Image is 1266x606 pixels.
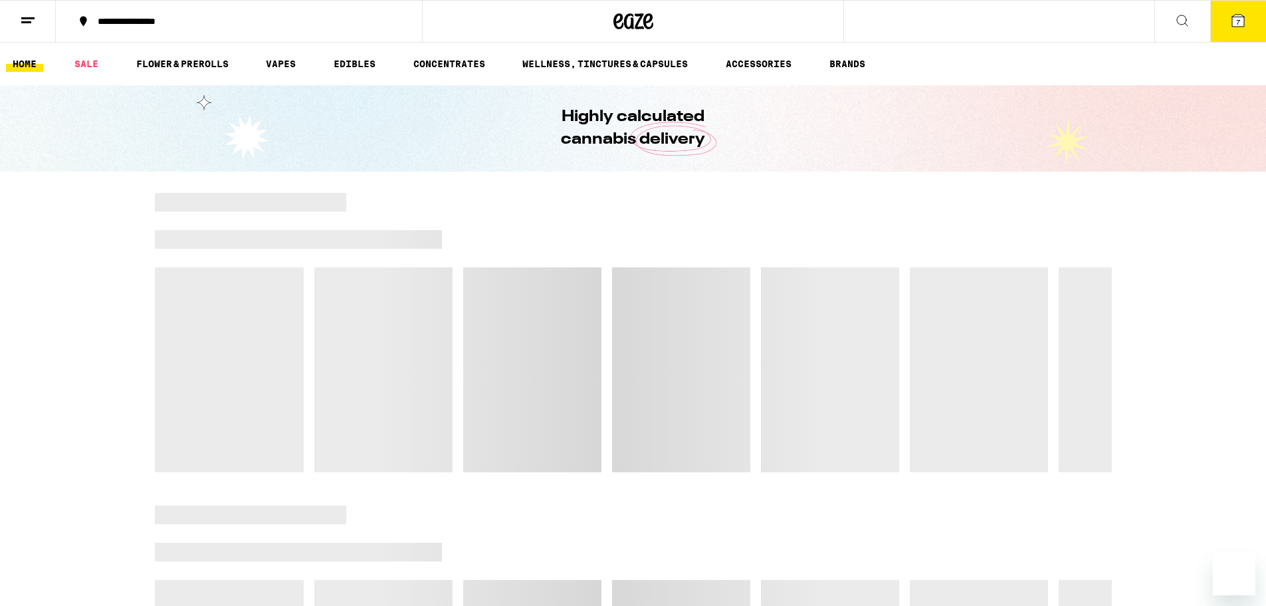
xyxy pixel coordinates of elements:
a: WELLNESS, TINCTURES & CAPSULES [516,56,694,72]
a: FLOWER & PREROLLS [130,56,235,72]
iframe: Button to launch messaging window [1213,553,1255,595]
span: 7 [1236,18,1240,26]
a: SALE [68,56,105,72]
a: VAPES [259,56,302,72]
button: 7 [1210,1,1266,42]
a: HOME [6,56,43,72]
a: CONCENTRATES [407,56,492,72]
a: EDIBLES [327,56,382,72]
a: BRANDS [823,56,872,72]
a: ACCESSORIES [719,56,798,72]
h1: Highly calculated cannabis delivery [524,106,743,151]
